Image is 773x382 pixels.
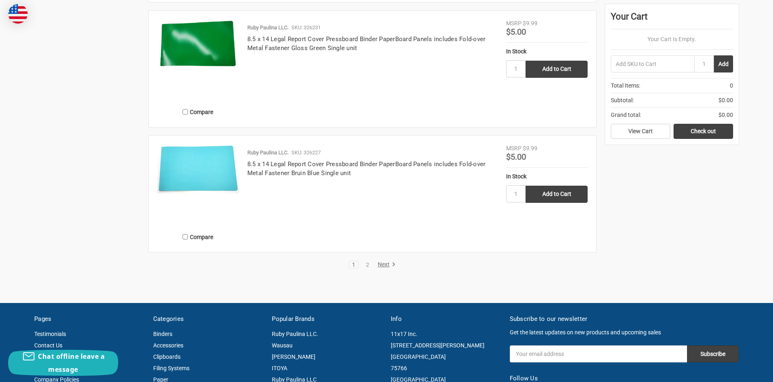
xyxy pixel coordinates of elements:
a: 8.5 x 14 Legal Report Cover Pressboard Binder PaperBoard Panels includes Fold-over Metal Fastener... [157,144,239,226]
a: Testimonials [34,331,66,337]
a: Wausau [272,342,293,349]
a: 8.5 x 14 Legal Report Cover Pressboard Binder PaperBoard Panels includes Fold-over Metal Fastener... [247,35,486,52]
span: $0.00 [718,96,733,105]
input: Your email address [510,345,687,362]
div: Your Cart [611,10,733,29]
p: Your Cart Is Empty. [611,35,733,44]
a: 8.5 x 14 Legal Report Cover Pressboard Binder PaperBoard Panels includes Fold-over Metal Fastener... [157,19,239,101]
span: Grand total: [611,111,641,119]
a: [PERSON_NAME] [272,353,315,360]
input: Compare [183,234,188,239]
label: Compare [157,105,239,119]
a: View Cart [611,124,670,139]
p: Ruby Paulina LLC. [247,149,288,157]
a: ITOYA [272,365,287,371]
h5: Pages [34,314,145,324]
button: Chat offline leave a message [8,350,118,376]
button: Add [714,55,733,72]
input: Subscribe [687,345,739,362]
input: Compare [183,109,188,114]
a: Filing Systems [153,365,189,371]
a: Contact Us [34,342,62,349]
input: Add to Cart [526,61,588,78]
span: 0 [730,81,733,90]
p: SKU: 326227 [291,149,321,157]
a: Check out [674,124,733,139]
span: $9.99 [523,145,537,151]
span: $5.00 [506,27,526,37]
a: 2 [363,262,372,268]
span: Subtotal: [611,96,634,105]
span: $5.00 [506,152,526,162]
img: 8.5 x 14 Legal Report Cover Pressboard Binder PaperBoard Panels includes Fold-over Metal Fastener... [157,19,239,70]
span: $0.00 [718,111,733,119]
span: Chat offline leave a message [38,352,105,374]
p: Get the latest updates on new products and upcoming sales [510,328,739,337]
h5: Subscribe to our newsletter [510,314,739,324]
input: Add to Cart [526,186,588,203]
a: Ruby Paulina LLC. [272,331,318,337]
a: Accessories [153,342,183,349]
a: Binders [153,331,172,337]
span: Total Items: [611,81,640,90]
p: Ruby Paulina LLC. [247,24,288,32]
a: 1 [349,262,358,268]
div: MSRP [506,144,522,153]
a: Next [375,261,396,268]
h5: Info [391,314,501,324]
input: Add SKU to Cart [611,55,694,72]
a: 8.5 x 14 Legal Report Cover Pressboard Binder PaperBoard Panels includes Fold-over Metal Fastener... [247,160,486,177]
a: Clipboards [153,353,181,360]
div: MSRP [506,19,522,28]
h5: Popular Brands [272,314,382,324]
img: 8.5 x 14 Legal Report Cover Pressboard Binder PaperBoard Panels includes Fold-over Metal Fastener... [157,144,239,193]
label: Compare [157,230,239,244]
span: $9.99 [523,20,537,26]
p: SKU: 326231 [291,24,321,32]
h5: Categories [153,314,264,324]
div: In Stock [506,172,588,181]
div: In Stock [506,47,588,56]
img: duty and tax information for United States [8,4,28,24]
